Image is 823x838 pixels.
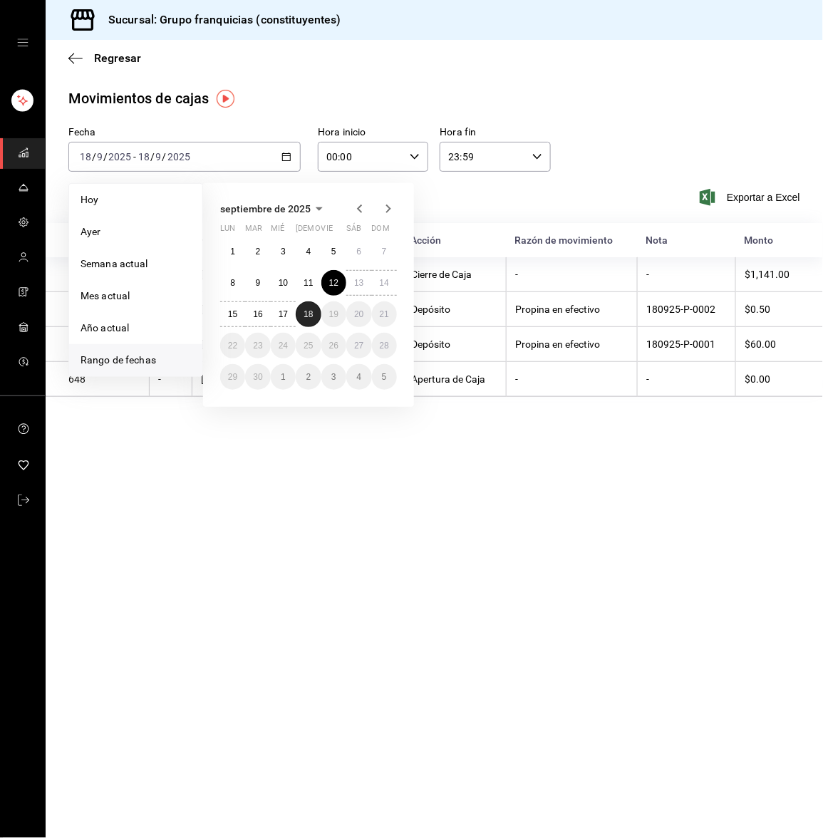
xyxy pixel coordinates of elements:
[271,239,296,264] button: 3 de septiembre de 2025
[296,301,321,327] button: 18 de septiembre de 2025
[253,372,262,382] abbr: 30 de septiembre de 2025
[228,309,237,319] abbr: 15 de septiembre de 2025
[745,373,800,385] div: $0.00
[279,341,288,351] abbr: 24 de septiembre de 2025
[411,373,497,385] div: Apertura de Caja
[220,224,235,239] abbr: lunes
[321,224,333,239] abbr: viernes
[372,333,397,358] button: 28 de septiembre de 2025
[94,51,141,65] span: Regresar
[356,247,361,257] abbr: 6 de septiembre de 2025
[321,333,346,358] button: 26 de septiembre de 2025
[515,269,628,280] div: -
[346,270,371,296] button: 13 de septiembre de 2025
[281,247,286,257] abbr: 3 de septiembre de 2025
[220,270,245,296] button: 8 de septiembre de 2025
[220,239,245,264] button: 1 de septiembre de 2025
[245,364,270,390] button: 30 de septiembre de 2025
[155,151,162,162] input: --
[296,239,321,264] button: 4 de septiembre de 2025
[108,151,132,162] input: ----
[220,364,245,390] button: 29 de septiembre de 2025
[745,304,800,315] div: $0.50
[329,309,338,319] abbr: 19 de septiembre de 2025
[271,270,296,296] button: 10 de septiembre de 2025
[271,301,296,327] button: 17 de septiembre de 2025
[411,338,497,350] div: Depósito
[230,247,235,257] abbr: 1 de septiembre de 2025
[356,372,361,382] abbr: 4 de octubre de 2025
[253,309,262,319] abbr: 16 de septiembre de 2025
[279,278,288,288] abbr: 10 de septiembre de 2025
[68,88,209,109] div: Movimientos de cajas
[245,333,270,358] button: 23 de septiembre de 2025
[158,373,183,385] div: -
[296,333,321,358] button: 25 de septiembre de 2025
[230,278,235,288] abbr: 8 de septiembre de 2025
[296,364,321,390] button: 2 de octubre de 2025
[354,309,363,319] abbr: 20 de septiembre de 2025
[354,341,363,351] abbr: 27 de septiembre de 2025
[81,321,191,336] span: Año actual
[411,269,497,280] div: Cierre de Caja
[217,90,234,108] button: Tooltip marker
[81,257,191,271] span: Semana actual
[245,270,270,296] button: 9 de septiembre de 2025
[220,301,245,327] button: 15 de septiembre de 2025
[256,247,261,257] abbr: 2 de septiembre de 2025
[329,278,338,288] abbr: 12 de septiembre de 2025
[167,151,191,162] input: ----
[646,234,728,246] div: Nota
[253,341,262,351] abbr: 23 de septiembre de 2025
[138,151,150,162] input: --
[372,364,397,390] button: 5 de octubre de 2025
[329,341,338,351] abbr: 26 de septiembre de 2025
[745,234,800,246] div: Monto
[228,372,237,382] abbr: 29 de septiembre de 2025
[380,278,389,288] abbr: 14 de septiembre de 2025
[68,51,141,65] button: Regresar
[410,234,497,246] div: Acción
[279,309,288,319] abbr: 17 de septiembre de 2025
[271,364,296,390] button: 1 de octubre de 2025
[228,341,237,351] abbr: 22 de septiembre de 2025
[372,224,390,239] abbr: domingo
[306,247,311,257] abbr: 4 de septiembre de 2025
[321,301,346,327] button: 19 de septiembre de 2025
[103,151,108,162] span: /
[321,239,346,264] button: 5 de septiembre de 2025
[306,372,311,382] abbr: 2 de octubre de 2025
[92,151,96,162] span: /
[304,341,313,351] abbr: 25 de septiembre de 2025
[201,373,286,385] div: [DATE] 12:58 PM
[346,224,361,239] abbr: sábado
[354,278,363,288] abbr: 13 de septiembre de 2025
[97,11,341,29] h3: Sucursal: Grupo franquicias (constituyentes)
[79,151,92,162] input: --
[304,309,313,319] abbr: 18 de septiembre de 2025
[271,224,284,239] abbr: miércoles
[68,128,301,138] label: Fecha
[646,338,727,350] div: 180925-P-0001
[372,239,397,264] button: 7 de septiembre de 2025
[331,247,336,257] abbr: 5 de septiembre de 2025
[96,151,103,162] input: --
[17,37,29,48] button: open drawer
[411,304,497,315] div: Depósito
[321,270,346,296] button: 12 de septiembre de 2025
[382,372,387,382] abbr: 5 de octubre de 2025
[245,301,270,327] button: 16 de septiembre de 2025
[646,269,727,280] div: -
[304,278,313,288] abbr: 11 de septiembre de 2025
[515,338,628,350] div: Propina en efectivo
[81,224,191,239] span: Ayer
[515,373,628,385] div: -
[703,189,800,206] button: Exportar a Excel
[220,203,311,214] span: septiembre de 2025
[745,338,800,350] div: $60.00
[245,224,262,239] abbr: martes
[346,364,371,390] button: 4 de octubre de 2025
[331,372,336,382] abbr: 3 de octubre de 2025
[81,353,191,368] span: Rango de fechas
